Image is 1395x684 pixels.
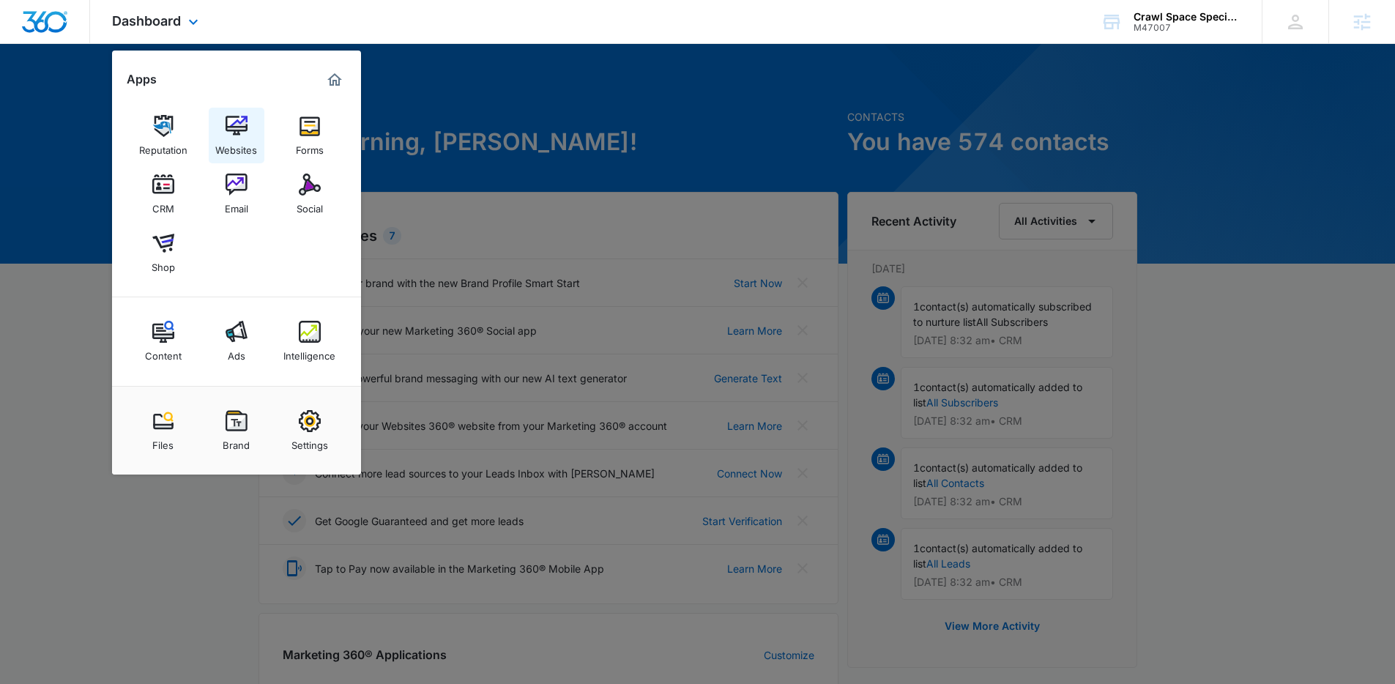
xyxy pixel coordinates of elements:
div: Shop [152,254,175,273]
a: Brand [209,403,264,458]
a: Content [135,313,191,369]
div: Files [152,432,174,451]
h2: Apps [127,73,157,86]
a: Intelligence [282,313,338,369]
div: CRM [152,196,174,215]
div: Settings [291,432,328,451]
div: Email [225,196,248,215]
a: Websites [209,108,264,163]
a: Social [282,166,338,222]
div: Brand [223,432,250,451]
a: Forms [282,108,338,163]
a: Marketing 360® Dashboard [323,68,346,92]
a: CRM [135,166,191,222]
span: Dashboard [112,13,181,29]
a: Email [209,166,264,222]
a: Files [135,403,191,458]
div: Reputation [139,137,187,156]
div: Websites [215,137,257,156]
div: Ads [228,343,245,362]
div: Social [297,196,323,215]
div: Forms [296,137,324,156]
div: account name [1134,11,1240,23]
a: Reputation [135,108,191,163]
a: Ads [209,313,264,369]
a: Settings [282,403,338,458]
div: Intelligence [283,343,335,362]
a: Shop [135,225,191,280]
div: Content [145,343,182,362]
div: account id [1134,23,1240,33]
